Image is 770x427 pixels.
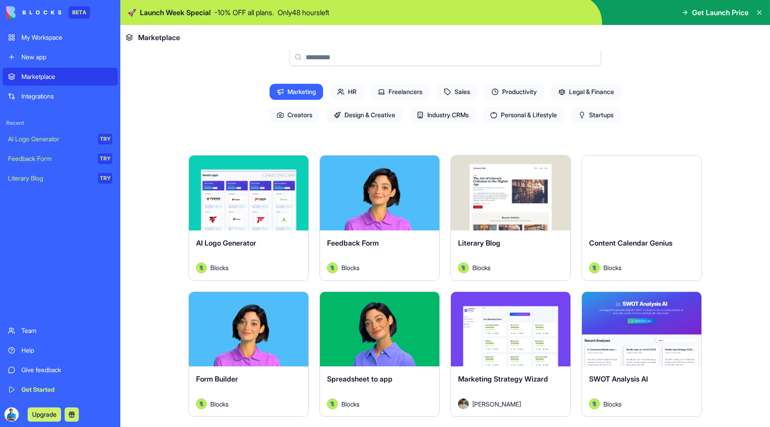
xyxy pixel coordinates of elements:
a: Upgrade [28,410,61,419]
span: Creators [270,107,319,123]
img: ACg8ocI8eiV9u17Bq4s6iQeualncoWlh-KeftRawHFqAoUAw3SXsxzU=s96-c [4,407,19,422]
a: SWOT Analysis AIAvatarBlocks [582,292,702,417]
span: SWOT Analysis AI [589,374,648,383]
div: Give feedback [21,365,112,374]
img: Avatar [327,398,338,409]
a: Feedback FormAvatarBlocks [319,155,440,281]
span: Spreadsheet to app [327,374,393,383]
span: Industry CRMs [410,107,476,123]
span: Blocks [210,263,229,272]
div: TRY [98,153,112,164]
a: Team [3,322,118,340]
span: Blocks [472,263,491,272]
span: Personal & Lifestyle [483,107,564,123]
a: My Workspace [3,29,118,46]
div: Integrations [21,92,112,101]
span: Marketing Strategy Wizard [458,374,548,383]
span: [PERSON_NAME] [472,399,521,409]
span: Legal & Finance [551,84,621,100]
a: Help [3,341,118,359]
div: My Workspace [21,33,112,42]
span: Launch Week Special [140,7,211,18]
div: Marketplace [21,72,112,81]
span: Blocks [341,263,360,272]
span: Marketing [270,84,323,100]
a: Give feedback [3,361,118,379]
div: Help [21,346,112,355]
p: Only 48 hours left [278,7,329,18]
img: Avatar [327,263,338,273]
img: Avatar [196,398,207,409]
img: Avatar [589,398,600,409]
span: AI Logo Generator [196,238,256,247]
a: Integrations [3,87,118,105]
a: AI Logo GeneratorTRY [3,130,118,148]
span: Content Calendar Genius [589,238,672,247]
span: Marketplace [138,32,180,43]
span: Startups [571,107,621,123]
span: Blocks [341,399,360,409]
span: Form Builder [196,374,238,383]
img: logo [6,6,61,19]
span: Literary Blog [458,238,500,247]
a: Marketplace [3,68,118,86]
a: Content Calendar GeniusAvatarBlocks [582,155,702,281]
a: Feedback FormTRY [3,150,118,168]
span: Blocks [603,263,622,272]
img: Avatar [196,263,207,273]
p: - 10 % OFF all plans. [214,7,274,18]
div: Literary Blog [8,174,92,183]
span: Sales [437,84,477,100]
a: Literary BlogAvatarBlocks [451,155,571,281]
div: Team [21,326,112,335]
div: Feedback Form [8,154,92,163]
a: Spreadsheet to appAvatarBlocks [319,292,440,417]
div: Get Started [21,385,112,394]
img: Avatar [458,263,469,273]
span: HR [330,84,364,100]
button: Upgrade [28,407,61,422]
a: Marketing Strategy WizardAvatar[PERSON_NAME] [451,292,571,417]
div: New app [21,53,112,62]
span: Design & Creative [327,107,402,123]
img: Avatar [589,263,600,273]
div: BETA [69,6,90,19]
span: Feedback Form [327,238,379,247]
span: Blocks [210,399,229,409]
img: Avatar [458,398,469,409]
a: New app [3,48,118,66]
div: AI Logo Generator [8,135,92,144]
a: BETA [6,6,90,19]
span: 🚀 [127,7,136,18]
span: Freelancers [371,84,430,100]
a: Form BuilderAvatarBlocks [188,292,309,417]
div: TRY [98,173,112,184]
a: Get Started [3,381,118,398]
span: Blocks [603,399,622,409]
a: Literary BlogTRY [3,169,118,187]
span: Productivity [484,84,544,100]
div: TRY [98,134,112,144]
span: Get Launch Price [692,7,749,18]
a: AI Logo GeneratorAvatarBlocks [188,155,309,281]
span: Recent [3,119,118,127]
